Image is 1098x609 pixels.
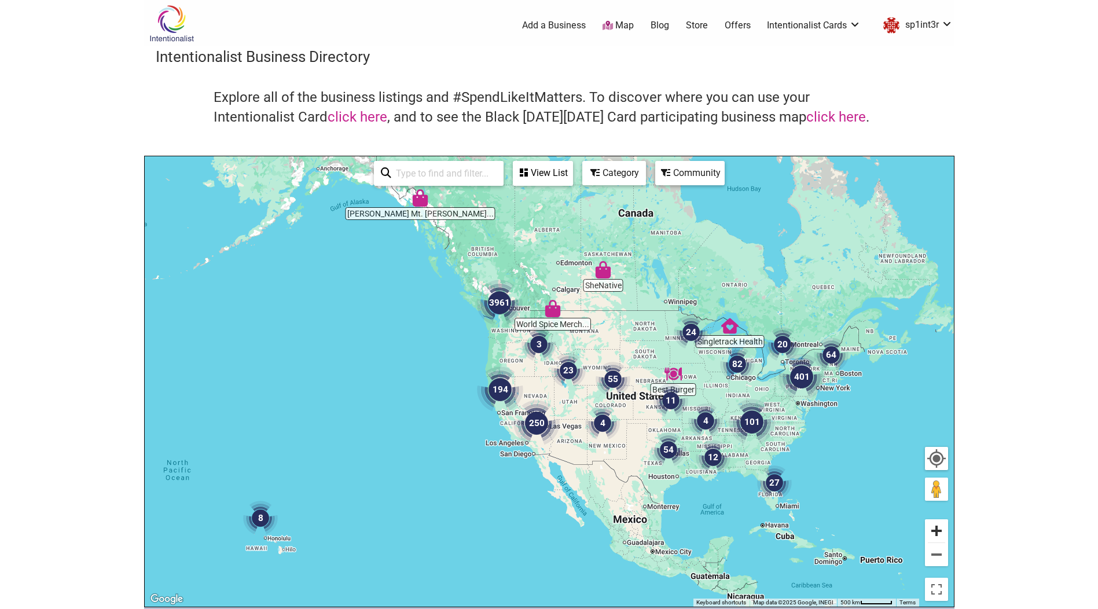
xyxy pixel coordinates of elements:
[148,592,186,607] img: Google
[925,447,948,470] button: Your Location
[696,440,730,475] div: 12
[651,432,686,467] div: 54
[477,366,523,413] div: 194
[144,5,199,42] img: Intentionalist
[374,161,504,186] div: Type to search and filter
[651,19,669,32] a: Blog
[729,399,775,445] div: 101
[583,162,645,184] div: Category
[753,599,833,606] span: Map data ©2025 Google, INEGI
[582,161,646,185] div: Filter by category
[720,347,755,381] div: 82
[656,162,724,184] div: Community
[476,280,523,326] div: 3961
[721,317,739,335] div: Singletrack Health
[585,406,620,441] div: 4
[214,88,885,127] h4: Explore all of the business listings and #SpendLikeItMatters. To discover where you can use your ...
[767,19,861,32] a: Intentionalist Cards
[594,261,612,278] div: SheNative
[688,403,723,438] div: 4
[514,162,572,184] div: View List
[596,362,630,397] div: 55
[674,315,708,350] div: 24
[551,353,586,388] div: 23
[837,599,896,607] button: Map Scale: 500 km per 52 pixels
[686,19,708,32] a: Store
[814,337,849,372] div: 64
[513,400,560,446] div: 250
[522,19,586,32] a: Add a Business
[156,46,943,67] h3: Intentionalist Business Directory
[925,478,948,501] button: Drag Pegman onto the map to open Street View
[655,161,725,185] div: Filter by Community
[757,465,792,500] div: 27
[328,109,387,125] a: click here
[765,327,800,362] div: 20
[696,599,746,607] button: Keyboard shortcuts
[544,300,561,317] div: World Spice Merchants
[653,383,688,418] div: 11
[924,577,949,601] button: Toggle fullscreen view
[840,599,860,606] span: 500 km
[778,354,825,400] div: 401
[513,161,573,186] div: See a list of the visible businesses
[603,19,634,32] a: Map
[243,501,278,535] div: 8
[806,109,866,125] a: click here
[664,365,682,383] div: Best Burger
[877,15,953,36] a: sp1int3r
[412,189,429,207] div: Tripp's Mt. Juneau Trading Post
[148,592,186,607] a: Open this area in Google Maps (opens a new window)
[725,19,751,32] a: Offers
[899,599,916,606] a: Terms
[925,519,948,542] button: Zoom in
[391,162,497,185] input: Type to find and filter...
[925,543,948,566] button: Zoom out
[522,327,556,362] div: 3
